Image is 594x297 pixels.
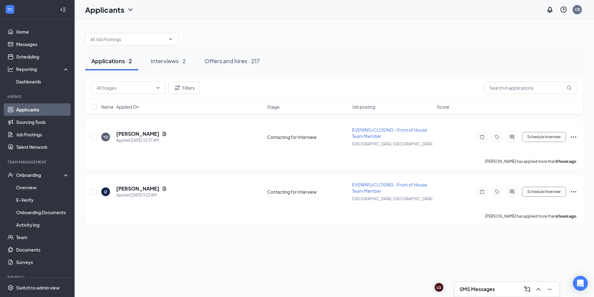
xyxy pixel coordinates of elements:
p: [PERSON_NAME] has applied more than . [485,214,577,219]
a: Onboarding Documents [16,206,69,219]
div: CB [575,7,580,12]
div: Contacting for Interview [267,134,348,140]
svg: Minimize [546,285,553,293]
a: Team [16,231,69,243]
input: Search in applications [484,82,577,94]
a: Messages [16,38,69,50]
button: Schedule Interview [522,187,566,197]
a: Job Postings [16,128,69,141]
svg: Settings [7,285,14,291]
input: All Job Postings [90,36,166,43]
svg: Ellipses [570,133,577,141]
a: Activity log [16,219,69,231]
svg: Document [162,131,167,136]
svg: ChevronDown [156,85,161,90]
h1: Applicants [85,4,124,15]
span: [GEOGRAPHIC_DATA], [GEOGRAPHIC_DATA] [352,196,432,201]
span: Stage [267,104,280,110]
span: EVENING/CLOSING - Front of House Team Member [352,127,427,139]
b: 5 hours ago [556,159,576,164]
button: Filter Filters [168,82,200,94]
button: ChevronUp [533,284,543,294]
a: Scheduling [16,50,69,63]
a: Dashboards [16,75,69,88]
button: Minimize [545,284,555,294]
div: Applied [DATE] 9:23 AM [116,192,167,198]
a: Documents [16,243,69,256]
div: Payroll [7,275,68,280]
div: Switch to admin view [16,285,60,291]
span: EVENING/CLOSING - Front of House Team Member [352,182,427,194]
svg: Analysis [7,66,14,72]
p: [PERSON_NAME] has applied more than . [485,159,577,164]
div: Team Management [7,159,68,165]
span: [GEOGRAPHIC_DATA], [GEOGRAPHIC_DATA] [352,142,432,146]
div: Onboarding [16,172,64,178]
span: Job posting [352,104,375,110]
svg: Ellipses [570,188,577,196]
svg: UserCheck [7,172,14,178]
a: Applicants [16,103,69,116]
svg: Notifications [546,6,554,13]
a: Home [16,26,69,38]
a: Talent Network [16,141,69,153]
div: Interviews · 2 [151,57,186,65]
svg: Note [478,189,486,194]
div: Applied [DATE] 10:37 AM [116,137,167,144]
button: Schedule Interview [522,132,566,142]
svg: ChevronUp [535,285,542,293]
div: Offers and hires · 217 [204,57,260,65]
svg: ActiveChat [508,134,516,139]
div: Applications · 2 [91,57,132,65]
svg: WorkstreamLogo [7,6,13,12]
button: ComposeMessage [522,284,532,294]
h3: SMS Messages [459,286,495,293]
a: E-Verify [16,194,69,206]
svg: ChevronDown [127,6,134,13]
div: Hiring [7,94,68,99]
input: All Stages [97,84,153,91]
svg: ComposeMessage [523,285,531,293]
div: Open Intercom Messenger [573,276,588,291]
svg: Collapse [60,7,66,13]
svg: Note [478,134,486,139]
svg: MagnifyingGlass [567,85,572,90]
div: IZ [104,189,107,195]
h5: [PERSON_NAME] [116,130,159,137]
div: LG [436,285,441,290]
div: Reporting [16,66,70,72]
a: Surveys [16,256,69,268]
svg: QuestionInfo [560,6,567,13]
a: Overview [16,181,69,194]
svg: ActiveChat [508,189,516,194]
svg: Tag [493,189,501,194]
h5: [PERSON_NAME] [116,185,159,192]
span: Name · Applied On [101,104,139,110]
div: YD [103,134,108,140]
svg: Tag [493,134,501,139]
b: 6 hours ago [556,214,576,219]
span: Score [437,104,449,110]
div: Contacting for Interview [267,189,348,195]
a: Sourcing Tools [16,116,69,128]
svg: Filter [174,84,181,92]
svg: Document [162,186,167,191]
svg: ChevronDown [168,37,173,42]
